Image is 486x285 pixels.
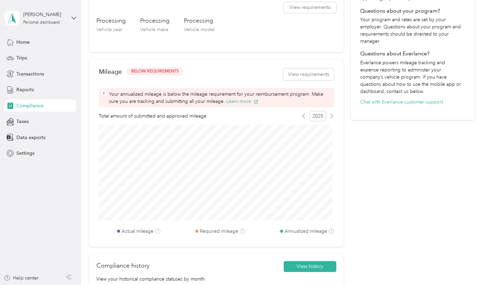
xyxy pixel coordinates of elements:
[140,16,170,25] h3: Processing
[16,150,35,157] span: Settings
[200,228,238,235] label: Required mileage
[184,27,215,32] span: Vehicle model
[96,261,149,270] h2: Compliance history
[126,67,184,76] button: BELOW REQUIREMENTS
[23,21,60,25] div: Personal dashboard
[360,50,464,58] h4: Questions about Everlance?
[109,91,332,105] span: Your annualized mileage is below the mileage requirement for your reimbursement program. Make sur...
[99,112,206,120] span: Total amount of submitted and approved mileage
[448,247,486,285] iframe: Everlance-gr Chat Button Frame
[284,2,336,13] button: View requirements
[99,68,122,75] h2: Mileage
[131,68,179,74] span: BELOW REQUIREMENTS
[96,16,126,25] h3: Processing
[360,98,443,106] button: Chat with Everlance customer support
[16,54,27,62] span: Trips
[184,16,215,25] h3: Processing
[16,102,43,109] span: Compliance
[16,86,34,93] span: Reports
[16,39,30,46] span: Home
[23,11,66,18] div: [PERSON_NAME]
[96,27,122,32] span: Vehicle year
[140,27,168,32] span: Vehicle make
[310,111,326,121] span: 2025
[16,70,44,78] span: Transactions
[96,275,336,283] p: View your historical compliance statuses by month.
[360,16,464,45] p: Your program and rates are set by your employer. Questions about your program and requirements sh...
[360,59,464,95] p: Everlance powers mileage tracking and expense reporting to administer your company’s vehicle prog...
[226,98,258,105] button: Learn more
[360,7,464,15] h4: Questions about your program?
[122,228,153,235] label: Actual mileage
[16,134,45,141] span: Data exports
[283,68,334,80] button: View requirements
[284,261,336,272] button: View history
[16,118,29,125] span: Taxes
[285,228,327,235] label: Annualized mileage
[4,274,39,282] button: Help center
